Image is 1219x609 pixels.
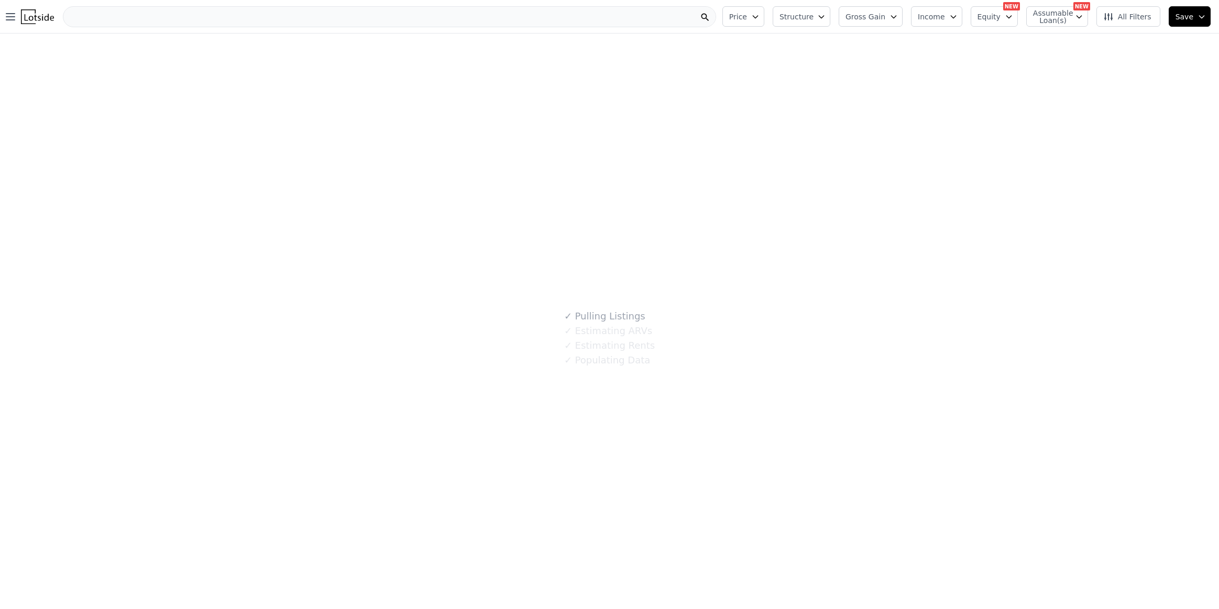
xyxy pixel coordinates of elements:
button: Structure [773,6,830,27]
button: Price [722,6,764,27]
button: Equity [971,6,1018,27]
div: Pulling Listings [564,309,645,324]
button: Assumable Loan(s) [1026,6,1088,27]
span: Price [729,12,747,22]
img: Lotside [21,9,54,24]
span: Equity [978,12,1001,22]
span: Gross Gain [845,12,885,22]
div: NEW [1003,2,1020,10]
button: Gross Gain [839,6,903,27]
div: Populating Data [564,353,650,368]
button: Income [911,6,962,27]
div: NEW [1073,2,1090,10]
span: ✓ [564,340,572,351]
span: Income [918,12,945,22]
button: All Filters [1096,6,1160,27]
span: Save [1176,12,1193,22]
span: ✓ [564,355,572,366]
div: Estimating Rents [564,338,655,353]
span: Structure [779,12,813,22]
span: ✓ [564,326,572,336]
button: Save [1169,6,1211,27]
span: ✓ [564,311,572,322]
span: All Filters [1103,12,1151,22]
div: Estimating ARVs [564,324,652,338]
span: Assumable Loan(s) [1033,9,1067,24]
